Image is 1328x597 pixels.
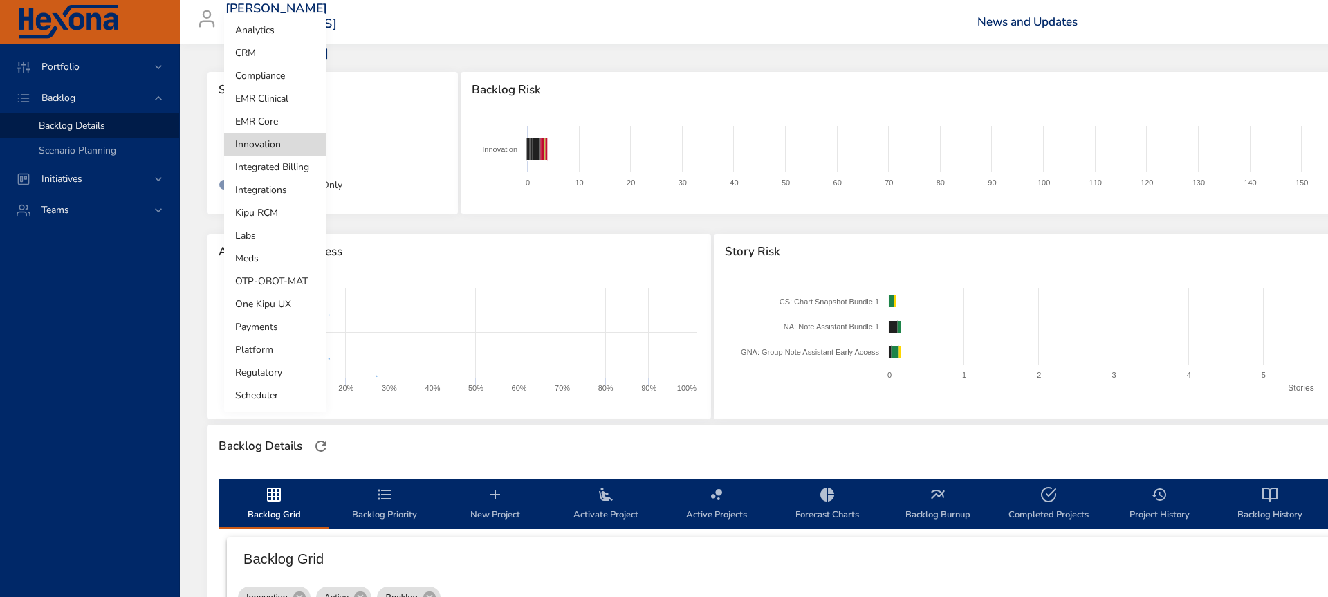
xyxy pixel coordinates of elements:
li: CRM [224,42,326,64]
li: Regulatory [224,361,326,384]
li: Meds [224,247,326,270]
li: Integrated Billing [224,156,326,178]
li: Kipu RCM [224,201,326,224]
li: Innovation [224,133,326,156]
li: Labs [224,224,326,247]
li: EMR Clinical [224,87,326,110]
li: Integrations [224,178,326,201]
li: Analytics [224,19,326,42]
li: Scheduler [224,384,326,407]
li: EMR Core [224,110,326,133]
li: Compliance [224,64,326,87]
li: OTP-OBOT-MAT [224,270,326,293]
li: One Kipu UX [224,293,326,315]
li: Platform [224,338,326,361]
li: Payments [224,315,326,338]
